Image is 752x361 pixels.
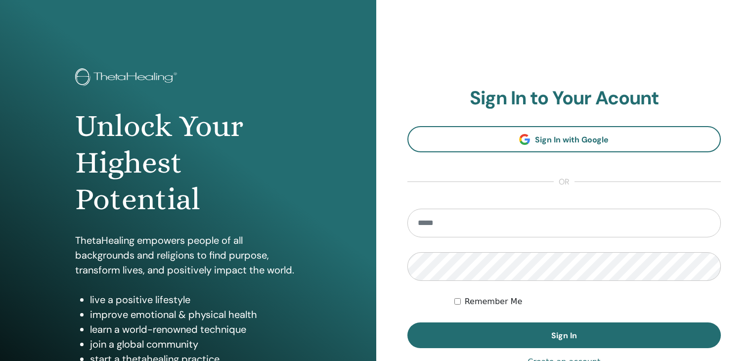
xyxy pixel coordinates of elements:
li: learn a world-renowned technique [90,322,301,337]
li: join a global community [90,337,301,352]
label: Remember Me [465,296,523,308]
div: Keep me authenticated indefinitely or until I manually logout [454,296,721,308]
h1: Unlock Your Highest Potential [75,108,301,218]
button: Sign In [407,322,721,348]
span: Sign In [551,330,577,341]
span: or [554,176,575,188]
span: Sign In with Google [535,135,609,145]
a: Sign In with Google [407,126,721,152]
p: ThetaHealing empowers people of all backgrounds and religions to find purpose, transform lives, a... [75,233,301,277]
h2: Sign In to Your Acount [407,87,721,110]
li: live a positive lifestyle [90,292,301,307]
li: improve emotional & physical health [90,307,301,322]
